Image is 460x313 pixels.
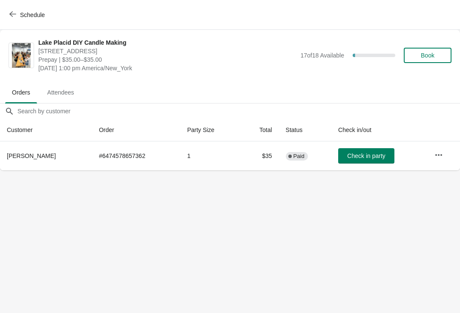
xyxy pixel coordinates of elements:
button: Check in party [338,148,394,164]
td: $35 [240,141,279,170]
span: [DATE] 1:00 pm America/New_York [38,64,296,72]
th: Party Size [180,119,240,141]
th: Order [92,119,180,141]
input: Search by customer [17,103,460,119]
button: Book [404,48,451,63]
span: Paid [293,153,305,160]
th: Check in/out [331,119,428,141]
span: Prepay | $35.00–$35.00 [38,55,296,64]
td: 1 [180,141,240,170]
span: Orders [5,85,37,100]
span: Attendees [40,85,81,100]
button: Schedule [4,7,52,23]
th: Status [279,119,331,141]
span: [PERSON_NAME] [7,152,56,159]
img: Lake Placid DIY Candle Making [12,43,30,68]
span: Book [421,52,434,59]
span: Check in party [347,152,385,159]
td: # 6474578657362 [92,141,180,170]
span: Schedule [20,11,45,18]
span: Lake Placid DIY Candle Making [38,38,296,47]
th: Total [240,119,279,141]
span: 17 of 18 Available [300,52,344,59]
span: [STREET_ADDRESS] [38,47,296,55]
